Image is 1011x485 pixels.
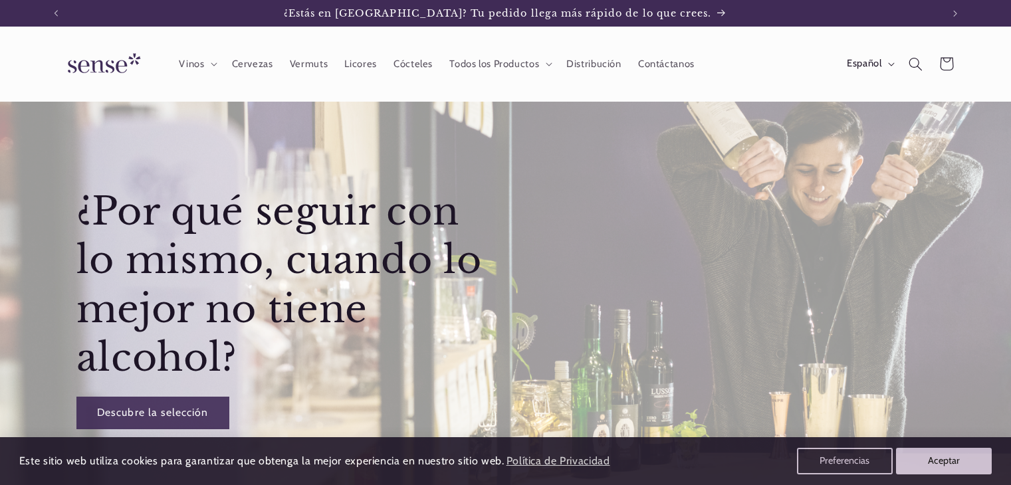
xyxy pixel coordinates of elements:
[336,49,386,78] a: Licores
[284,7,712,19] span: ¿Estás en [GEOGRAPHIC_DATA]? Tu pedido llega más rápido de lo que crees.
[566,58,621,70] span: Distribución
[290,58,328,70] span: Vermuts
[896,448,992,474] button: Aceptar
[76,397,229,429] a: Descubre la selección
[19,454,505,467] span: Este sitio web utiliza cookies para garantizar que obtenga la mejor experiencia en nuestro sitio ...
[223,49,281,78] a: Cervezas
[504,450,612,473] a: Política de Privacidad (opens in a new tab)
[441,49,558,78] summary: Todos los Productos
[558,49,630,78] a: Distribución
[847,56,881,71] span: Español
[171,49,223,78] summary: Vinos
[179,58,204,70] span: Vinos
[638,58,695,70] span: Contáctanos
[393,58,433,70] span: Cócteles
[449,58,539,70] span: Todos los Productos
[232,58,273,70] span: Cervezas
[344,58,376,70] span: Licores
[52,45,152,83] img: Sense
[76,187,503,383] h2: ¿Por qué seguir con lo mismo, cuando lo mejor no tiene alcohol?
[281,49,336,78] a: Vermuts
[797,448,893,474] button: Preferencias
[629,49,703,78] a: Contáctanos
[47,40,157,88] a: Sense
[838,50,900,77] button: Español
[385,49,441,78] a: Cócteles
[901,48,931,79] summary: Búsqueda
